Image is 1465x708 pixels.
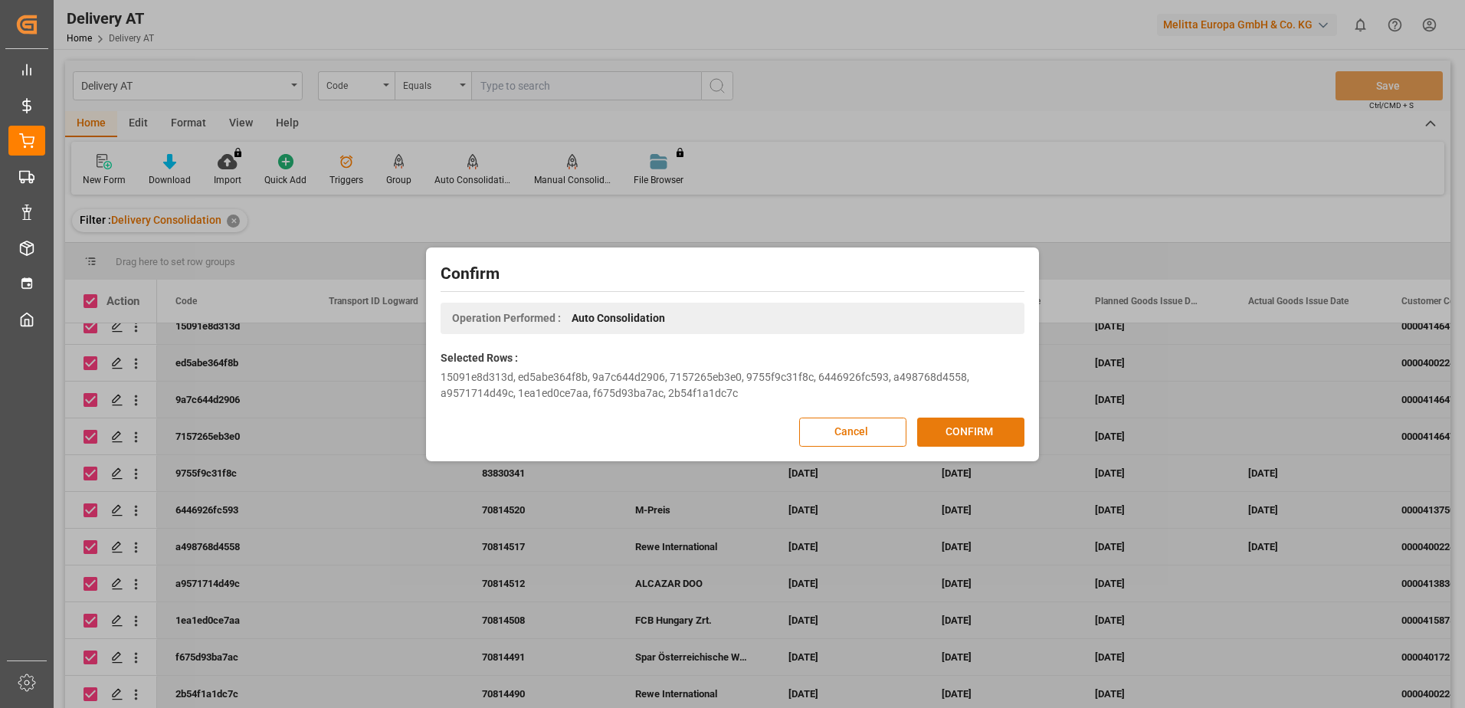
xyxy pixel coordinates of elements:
[917,418,1024,447] button: CONFIRM
[441,262,1024,287] h2: Confirm
[441,369,1024,402] div: 15091e8d313d, ed5abe364f8b, 9a7c644d2906, 7157265eb3e0, 9755f9c31f8c, 6446926fc593, a498768d4558,...
[572,310,665,326] span: Auto Consolidation
[452,310,561,326] span: Operation Performed :
[441,350,518,366] label: Selected Rows :
[799,418,906,447] button: Cancel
